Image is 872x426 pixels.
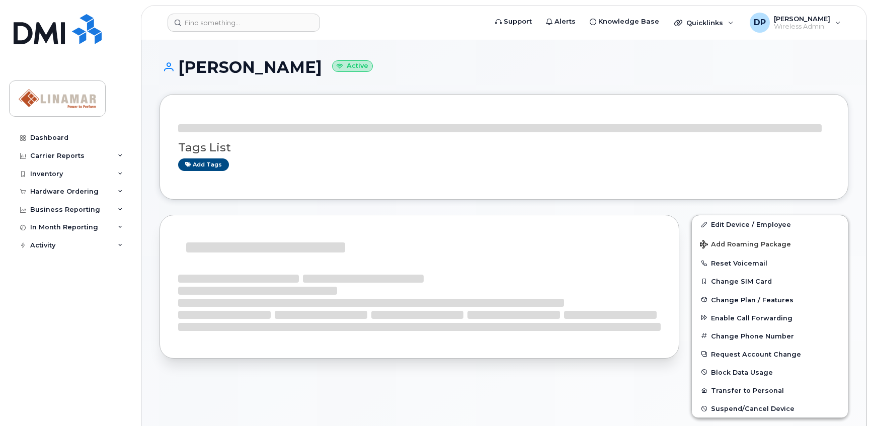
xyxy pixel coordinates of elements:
[692,381,848,399] button: Transfer to Personal
[692,254,848,272] button: Reset Voicemail
[692,215,848,233] a: Edit Device / Employee
[178,141,830,154] h3: Tags List
[692,272,848,290] button: Change SIM Card
[692,309,848,327] button: Enable Call Forwarding
[692,363,848,381] button: Block Data Usage
[160,58,848,76] h1: [PERSON_NAME]
[332,60,373,72] small: Active
[692,291,848,309] button: Change Plan / Features
[692,399,848,417] button: Suspend/Cancel Device
[711,296,794,303] span: Change Plan / Features
[711,405,795,412] span: Suspend/Cancel Device
[692,327,848,345] button: Change Phone Number
[178,158,229,171] a: Add tags
[692,345,848,363] button: Request Account Change
[711,314,792,321] span: Enable Call Forwarding
[700,240,791,250] span: Add Roaming Package
[692,233,848,254] button: Add Roaming Package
